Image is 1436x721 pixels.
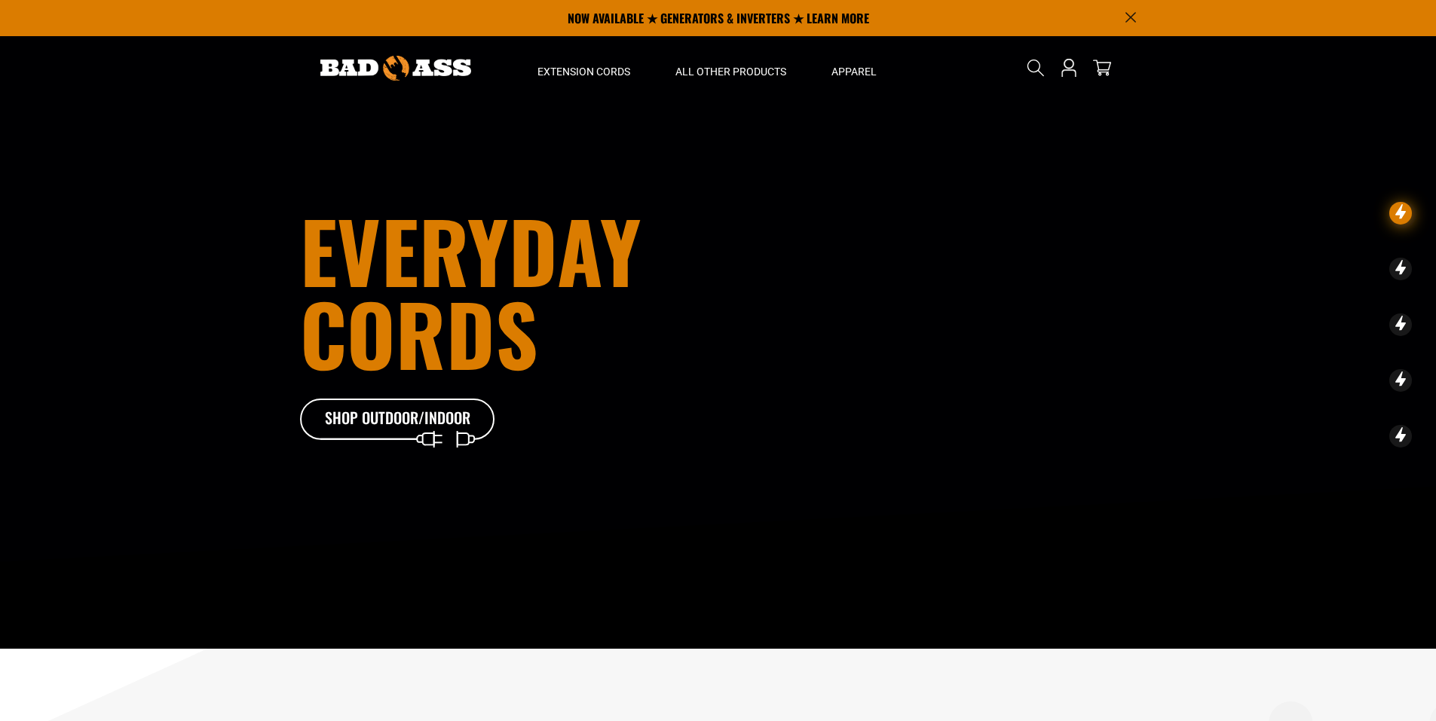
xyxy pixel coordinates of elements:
[831,65,877,78] span: Apparel
[320,56,471,81] img: Bad Ass Extension Cords
[537,65,630,78] span: Extension Cords
[675,65,786,78] span: All Other Products
[300,399,496,441] a: Shop Outdoor/Indoor
[1024,56,1048,80] summary: Search
[300,209,802,374] h1: Everyday cords
[809,36,899,99] summary: Apparel
[653,36,809,99] summary: All Other Products
[515,36,653,99] summary: Extension Cords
